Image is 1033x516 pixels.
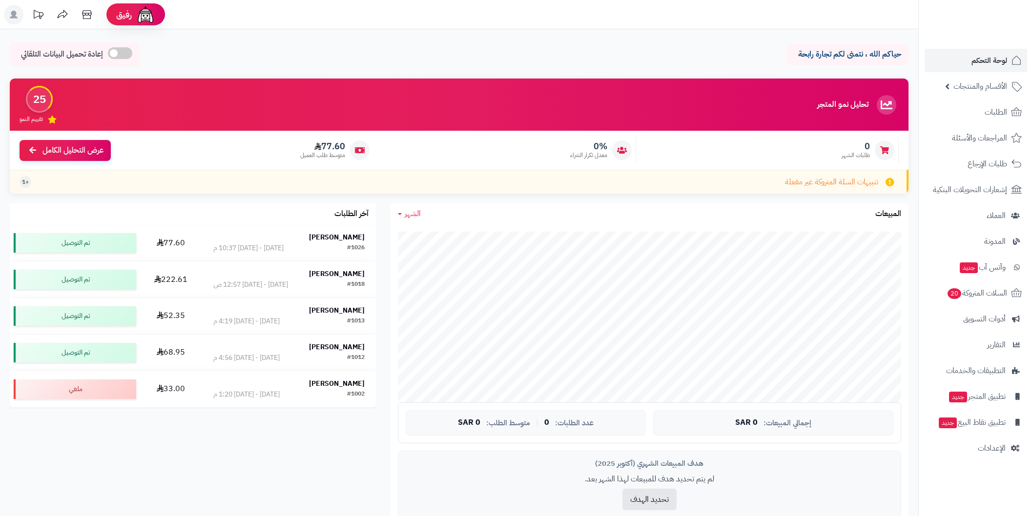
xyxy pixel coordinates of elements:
[939,417,957,428] span: جديد
[925,126,1027,150] a: المراجعات والأسئلة
[140,371,202,407] td: 33.00
[20,115,43,123] span: تقييم النمو
[140,298,202,334] td: 52.35
[398,208,421,219] a: الشهر
[140,261,202,298] td: 222.61
[925,307,1027,331] a: أدوات التسويق
[14,343,136,362] div: تم التوصيل
[347,390,365,399] div: #1002
[213,317,280,326] div: [DATE] - [DATE] 4:19 م
[933,183,1007,197] span: إشعارات التحويلات البنكية
[347,353,365,363] div: #1012
[309,305,365,316] strong: [PERSON_NAME]
[925,204,1027,227] a: العملاء
[925,230,1027,253] a: المدونة
[405,208,421,219] span: الشهر
[925,359,1027,382] a: التطبيقات والخدمات
[21,49,103,60] span: إعادة تحميل البيانات التلقائي
[925,385,1027,408] a: تطبيق المتجرجديد
[347,280,365,290] div: #1018
[213,280,288,290] div: [DATE] - [DATE] 12:57 ص
[14,233,136,253] div: تم التوصيل
[968,157,1007,171] span: طلبات الإرجاع
[140,335,202,371] td: 68.95
[948,390,1006,403] span: تطبيق المتجر
[26,5,50,27] a: تحديثات المنصة
[925,49,1027,72] a: لوحة التحكم
[946,364,1006,377] span: التطبيقات والخدمات
[987,209,1006,222] span: العملاء
[960,262,978,273] span: جديد
[486,419,530,427] span: متوسط الطلب:
[213,243,284,253] div: [DATE] - [DATE] 10:37 م
[735,418,758,427] span: 0 SAR
[925,178,1027,201] a: إشعارات التحويلات البنكية
[967,24,1024,45] img: logo-2.png
[14,379,136,399] div: ملغي
[406,458,893,469] div: هدف المبيعات الشهري (أكتوبر 2025)
[925,411,1027,434] a: تطبيق نقاط البيعجديد
[952,131,1007,145] span: المراجعات والأسئلة
[309,269,365,279] strong: [PERSON_NAME]
[978,441,1006,455] span: الإعدادات
[20,140,111,161] a: عرض التحليل الكامل
[309,232,365,242] strong: [PERSON_NAME]
[842,141,870,152] span: 0
[925,281,1027,305] a: السلات المتروكة20
[14,306,136,326] div: تم التوصيل
[300,141,345,152] span: 77.60
[116,9,132,20] span: رفيق
[300,151,345,159] span: متوسط طلب العميل
[536,419,538,426] span: |
[42,145,103,156] span: عرض التحليل الكامل
[347,317,365,326] div: #1013
[406,474,893,485] p: لم يتم تحديد هدف للمبيعات لهذا الشهر بعد.
[140,225,202,261] td: 77.60
[925,333,1027,357] a: التقارير
[875,210,901,218] h3: المبيعات
[309,378,365,389] strong: [PERSON_NAME]
[309,342,365,352] strong: [PERSON_NAME]
[985,105,1007,119] span: الطلبات
[842,151,870,159] span: طلبات الشهر
[22,178,29,186] span: +1
[925,256,1027,279] a: وآتس آبجديد
[925,100,1027,124] a: الطلبات
[948,288,961,299] span: 20
[794,49,901,60] p: حياكم الله ، نتمنى لكم تجارة رابحة
[136,5,155,24] img: ai-face.png
[334,210,369,218] h3: آخر الطلبات
[622,489,677,510] button: تحديد الهدف
[925,437,1027,460] a: الإعدادات
[987,338,1006,352] span: التقارير
[544,418,549,427] span: 0
[213,390,280,399] div: [DATE] - [DATE] 1:20 م
[213,353,280,363] div: [DATE] - [DATE] 4:56 م
[555,419,594,427] span: عدد الطلبات:
[953,79,1007,93] span: الأقسام والمنتجات
[570,151,607,159] span: معدل تكرار الشراء
[963,312,1006,326] span: أدوات التسويق
[947,286,1007,300] span: السلات المتروكة
[764,419,811,427] span: إجمالي المبيعات:
[570,141,607,152] span: 0%
[458,418,480,427] span: 0 SAR
[785,177,878,188] span: تنبيهات السلة المتروكة غير مفعلة
[938,416,1006,429] span: تطبيق نقاط البيع
[949,392,967,402] span: جديد
[14,270,136,289] div: تم التوصيل
[347,243,365,253] div: #1026
[817,100,868,109] h3: تحليل نمو المتجر
[984,235,1006,248] span: المدونة
[925,152,1027,176] a: طلبات الإرجاع
[971,54,1007,67] span: لوحة التحكم
[959,260,1006,274] span: وآتس آب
